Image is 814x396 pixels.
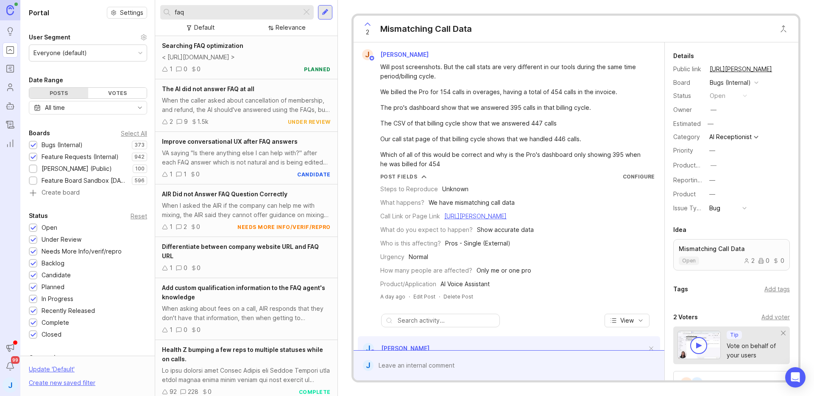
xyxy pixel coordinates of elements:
[368,55,375,61] img: member badge
[155,36,337,79] a: Searching FAQ optimization< [URL][DOMAIN_NAME] >100planned
[380,150,647,169] div: Which of all of this would be correct and why is the Pro's dashboard only showing 395 when he was...
[162,201,331,220] div: When I asked the AIR if the company can help me with mixing, the AIR said they cannot offer guida...
[162,42,243,49] span: Searching FAQ optimization
[380,293,405,300] a: A day ago
[775,20,792,37] button: Close button
[673,78,703,87] div: Board
[134,142,145,148] p: 373
[744,258,755,264] div: 2
[88,88,147,98] div: Votes
[673,284,688,294] div: Tags
[29,211,48,221] div: Status
[42,259,64,268] div: Backlog
[162,190,287,198] span: AIR Did not Answer FAQ Question Correctly
[170,263,173,273] div: 1
[620,316,634,325] span: View
[477,266,531,275] div: Only me or one pro
[764,284,790,294] div: Add tags
[11,356,20,364] span: 99
[184,117,188,126] div: 9
[3,359,18,374] button: Notifications
[380,87,647,97] div: We billed the Pro for 154 calls in overages, having a total of 454 calls in the invoice.
[380,266,472,275] div: How many people are affected?
[33,48,87,58] div: Everyone (default)
[162,138,298,145] span: Improve conversational UX after FAQ answers
[673,51,694,61] div: Details
[162,366,331,385] div: Lo ipsu dolorsi amet Consec Adipis eli Seddoe Tempori utla etdol magnaa enima minim veniam qui no...
[162,53,331,62] div: < [URL][DOMAIN_NAME] >
[708,160,719,171] button: ProductboardID
[673,239,790,271] a: Mismatching Call Dataopen200
[155,184,337,237] a: AIR Did not Answer FAQ Question CorrectlyWhen I asked the AIR if the company can help me with mix...
[29,8,49,18] h1: Portal
[194,23,215,32] div: Default
[184,170,187,179] div: 1
[673,91,703,100] div: Status
[673,121,701,127] div: Estimated
[45,103,65,112] div: All time
[380,239,441,248] div: Who is this affecting?
[380,51,429,58] span: [PERSON_NAME]
[380,103,647,112] div: The pro's dashboard show that we answered 395 calls in that billing cycle.
[673,162,718,169] label: ProductboardID
[42,330,61,339] div: Closed
[709,190,715,199] div: —
[673,105,703,114] div: Owner
[197,325,201,335] div: 0
[357,49,435,60] a: J[PERSON_NAME]
[705,118,716,129] div: —
[727,341,781,360] div: Vote on behalf of your users
[673,204,704,212] label: Issue Type
[623,173,655,180] a: Configure
[380,173,427,180] button: Post Fields
[107,7,147,19] button: Settings
[42,282,64,292] div: Planned
[299,388,331,396] div: complete
[398,316,495,325] input: Search activity...
[276,23,306,32] div: Relevance
[237,223,331,231] div: needs more info/verif/repro
[3,117,18,132] a: Changelog
[682,257,696,264] p: open
[184,222,187,231] div: 2
[380,198,424,207] div: What happens?
[29,32,70,42] div: User Segment
[42,294,73,304] div: In Progress
[709,134,752,140] div: AI Receptionist
[679,245,784,253] p: Mismatching Call Data
[29,190,147,197] a: Create board
[131,214,147,218] div: Reset
[297,171,331,178] div: candidate
[133,104,147,111] svg: toggle icon
[162,346,323,363] span: Health Z bumping a few reps to multiple statuses while on calls.
[29,128,50,138] div: Boards
[155,79,337,132] a: The AI did not answer FAQ at allWhen the caller asked about cancellation of membership, and refun...
[673,225,686,235] div: Idea
[3,61,18,76] a: Roadmaps
[197,64,201,74] div: 0
[42,247,122,256] div: Needs More Info/verif/repro
[445,239,510,248] div: Pros - Single (External)
[673,64,703,74] div: Public link
[170,64,173,74] div: 1
[442,184,468,194] div: Unknown
[3,80,18,95] a: Users
[42,140,83,150] div: Bugs (Internal)
[680,376,693,390] div: J
[121,131,147,136] div: Select All
[380,119,647,128] div: The CSV of that billing cycle show that we answered 447 calls
[3,377,18,393] button: J
[184,64,187,74] div: 0
[184,263,187,273] div: 0
[155,237,337,278] a: Differentiate between company website URL and FAQ URL100
[409,252,428,262] div: Normal
[363,343,374,354] div: J
[42,318,69,327] div: Complete
[135,165,145,172] p: 100
[196,222,200,231] div: 0
[6,5,14,15] img: Canny Home
[120,8,143,17] span: Settings
[673,147,693,154] label: Priority
[162,284,325,301] span: Add custom qualification information to the FAQ agent's knowledge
